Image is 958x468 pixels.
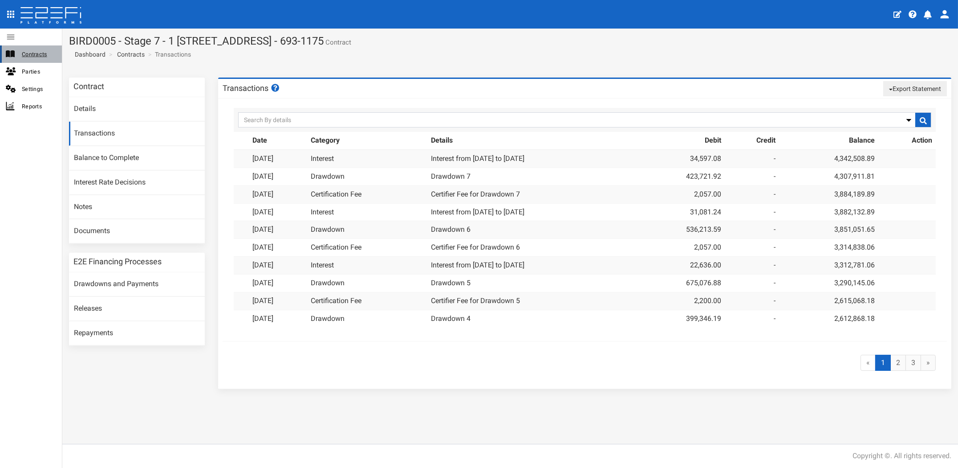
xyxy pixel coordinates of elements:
a: Certifier Fee for Drawdown 5 [431,296,520,305]
td: 2,057.00 [637,185,725,203]
th: Credit [725,132,779,150]
span: 1 [875,355,891,371]
td: Drawdown [307,168,427,185]
td: 2,057.00 [637,239,725,257]
span: Contracts [22,49,55,59]
td: - [725,310,779,327]
td: Interest [307,203,427,221]
a: Certifier Fee for Drawdown 7 [431,190,520,198]
a: [DATE] [252,314,273,323]
td: 536,213.59 [637,221,725,239]
td: 2,612,868.18 [779,310,878,327]
a: Releases [69,297,205,321]
td: 4,307,911.81 [779,168,878,185]
td: - [725,185,779,203]
a: Details [69,97,205,121]
td: 4,342,508.89 [779,150,878,168]
td: 3,851,051.65 [779,221,878,239]
a: [DATE] [252,243,273,251]
td: 423,721.92 [637,168,725,185]
a: [DATE] [252,172,273,181]
td: 22,636.00 [637,257,725,275]
a: Contracts [117,50,145,59]
a: [DATE] [252,261,273,269]
span: Dashboard [71,51,106,58]
td: 34,597.08 [637,150,725,168]
td: Interest [307,257,427,275]
span: « [861,355,876,371]
span: Parties [22,66,55,77]
td: Certification Fee [307,185,427,203]
td: 3,884,189.89 [779,185,878,203]
a: [DATE] [252,208,273,216]
td: Drawdown [307,221,427,239]
td: 3,312,781.06 [779,257,878,275]
td: Certification Fee [307,292,427,310]
a: Transactions [69,122,205,146]
a: [DATE] [252,296,273,305]
td: - [725,257,779,275]
td: - [725,150,779,168]
a: Drawdown 4 [431,314,471,323]
a: 2 [890,355,906,371]
a: Notes [69,195,205,219]
a: Interest from [DATE] to [DATE] [431,261,524,269]
th: Category [307,132,427,150]
a: Interest from [DATE] to [DATE] [431,208,524,216]
a: Drawdown 7 [431,172,471,181]
a: [DATE] [252,154,273,163]
td: 31,081.24 [637,203,725,221]
th: Action [878,132,936,150]
td: 399,346.19 [637,310,725,327]
a: [DATE] [252,190,273,198]
td: - [725,292,779,310]
a: Interest Rate Decisions [69,171,205,195]
h3: Contract [73,82,104,90]
a: Documents [69,219,205,243]
td: - [725,239,779,257]
th: Details [427,132,637,150]
td: - [725,168,779,185]
small: Contract [324,39,351,46]
td: 3,882,132.89 [779,203,878,221]
td: Interest [307,150,427,168]
li: Transactions [146,50,191,59]
h3: Transactions [223,84,280,92]
th: Debit [637,132,725,150]
td: Drawdown [307,274,427,292]
td: 675,076.88 [637,274,725,292]
th: Date [249,132,307,150]
a: Dashboard [71,50,106,59]
td: 2,200.00 [637,292,725,310]
a: Drawdown 5 [431,279,471,287]
h3: E2E Financing Processes [73,258,162,266]
a: [DATE] [252,279,273,287]
a: [DATE] [252,225,273,234]
div: Copyright ©. All rights reserved. [852,451,951,461]
td: Certification Fee [307,239,427,257]
a: Interest from [DATE] to [DATE] [431,154,524,163]
td: Drawdown [307,310,427,327]
td: 3,290,145.06 [779,274,878,292]
td: - [725,274,779,292]
td: 2,615,068.18 [779,292,878,310]
th: Balance [779,132,878,150]
a: Drawdown 6 [431,225,471,234]
span: Settings [22,84,55,94]
h1: BIRD0005 - Stage 7 - 1 [STREET_ADDRESS] - 693-1175 [69,35,951,47]
td: - [725,221,779,239]
a: Repayments [69,321,205,345]
button: Export Statement [883,81,947,96]
td: 3,314,838.06 [779,239,878,257]
span: Reports [22,101,55,111]
a: Balance to Complete [69,146,205,170]
a: » [921,355,936,371]
a: Drawdowns and Payments [69,272,205,296]
a: Certifier Fee for Drawdown 6 [431,243,520,251]
input: Search By details [238,112,931,127]
td: - [725,203,779,221]
a: 3 [905,355,921,371]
